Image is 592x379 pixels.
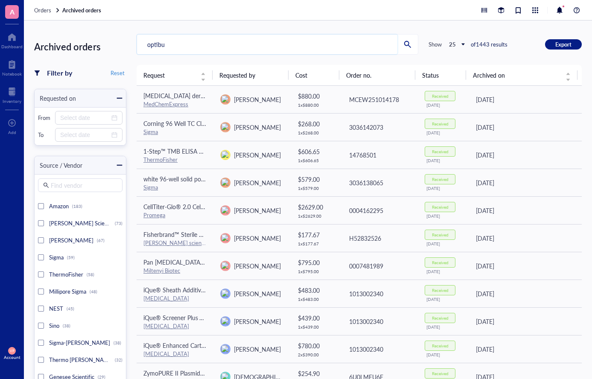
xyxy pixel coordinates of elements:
[234,345,281,353] span: [PERSON_NAME]
[426,269,462,274] div: [DATE]
[143,322,189,330] a: [MEDICAL_DATA]
[143,183,158,191] a: Sigma
[234,178,281,187] span: [PERSON_NAME]
[234,262,281,270] span: [PERSON_NAME]
[476,261,575,271] div: [DATE]
[4,355,20,360] div: Account
[234,317,281,326] span: [PERSON_NAME]
[143,341,223,350] span: iQue® Enhanced Cartridge Kit
[67,255,75,260] div: (59)
[298,324,335,329] div: 1 x $ 439.00
[349,289,411,298] div: 1013002340
[143,350,189,358] a: [MEDICAL_DATA]
[432,371,449,376] div: Received
[143,128,158,136] a: Sigma
[426,241,462,246] div: [DATE]
[49,270,83,278] span: ThermoFisher
[111,69,125,77] span: Reset
[432,121,449,126] div: Received
[349,317,411,326] div: 1013002340
[298,286,335,295] div: $ 483.00
[298,352,335,357] div: 2 x $ 390.00
[432,93,449,99] div: Received
[115,221,122,226] div: (73)
[466,65,577,85] th: Archived on
[234,206,281,215] span: [PERSON_NAME]
[341,169,418,196] td: 3036138065
[349,150,411,160] div: 14768501
[143,258,260,266] span: Pan [MEDICAL_DATA] Isolation Kit II, mouse
[473,70,560,80] span: Archived on
[545,39,582,50] button: Export
[289,65,339,85] th: Cost
[432,315,449,321] div: Received
[143,230,252,239] span: Fisherbrand™ Sterile Cell Strainers 70 um
[221,150,230,160] img: archived
[298,91,335,101] div: $ 880.00
[143,147,250,155] span: 1-Step™ TMB ELISA Substrate Solutions
[341,252,418,280] td: 0007481989
[143,100,188,108] a: MedChemExpress
[143,211,165,219] a: Promega
[49,356,114,364] span: Thermo [PERSON_NAME]
[298,202,335,212] div: $ 2629.00
[349,122,411,132] div: 3036142073
[34,38,126,55] div: Archived orders
[3,99,21,104] div: Inventory
[298,158,335,163] div: 1 x $ 606.65
[38,114,52,122] div: From
[432,204,449,210] div: Received
[298,230,335,239] div: $ 177.67
[234,151,281,159] span: [PERSON_NAME]
[87,272,94,277] div: (58)
[349,233,411,243] div: H52832526
[426,297,462,302] div: [DATE]
[1,30,23,49] a: Dashboard
[35,160,82,170] div: Source / Vendor
[47,67,72,79] div: Filter by
[476,178,575,187] div: [DATE]
[221,95,230,104] img: archived
[476,289,575,298] div: [DATE]
[137,65,213,85] th: Request
[143,266,180,274] a: Miltenyi Biotec
[298,258,335,267] div: $ 795.00
[234,289,281,298] span: [PERSON_NAME]
[221,344,230,354] img: archived
[341,196,418,224] td: 0004162295
[426,186,462,191] div: [DATE]
[429,41,442,48] div: Show
[143,119,319,128] span: Corning 96 Well TC Clear Polystyrene Microplate, flat bottom clear
[298,313,335,323] div: $ 439.00
[109,68,126,78] button: Reset
[49,253,64,261] span: Sigma
[221,122,230,132] img: archived
[476,344,575,354] div: [DATE]
[298,102,335,108] div: 1 x $ 880.00
[38,131,52,139] div: To
[90,289,97,294] div: (48)
[449,40,456,48] b: 25
[97,238,105,243] div: (67)
[415,65,466,85] th: Status
[143,91,239,100] span: [MEDICAL_DATA] deruxtecan (ADC)
[60,113,110,122] input: Select date
[432,288,449,293] div: Received
[143,239,211,247] a: [PERSON_NAME] scientific
[49,304,63,312] span: NEST
[341,224,418,252] td: H52832526
[67,306,74,311] div: (45)
[432,260,449,265] div: Received
[555,41,572,48] span: Export
[298,369,335,378] div: $ 254.90
[476,122,575,132] div: [DATE]
[143,369,236,377] span: ZymoPURE II Plasmid Maxiprep Kit
[432,232,449,237] div: Received
[143,70,195,80] span: Request
[10,6,15,17] span: A
[62,6,103,14] a: Archived orders
[114,340,121,345] div: (38)
[298,147,335,156] div: $ 606.65
[349,95,411,104] div: MCEW251014178
[221,206,230,215] img: archived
